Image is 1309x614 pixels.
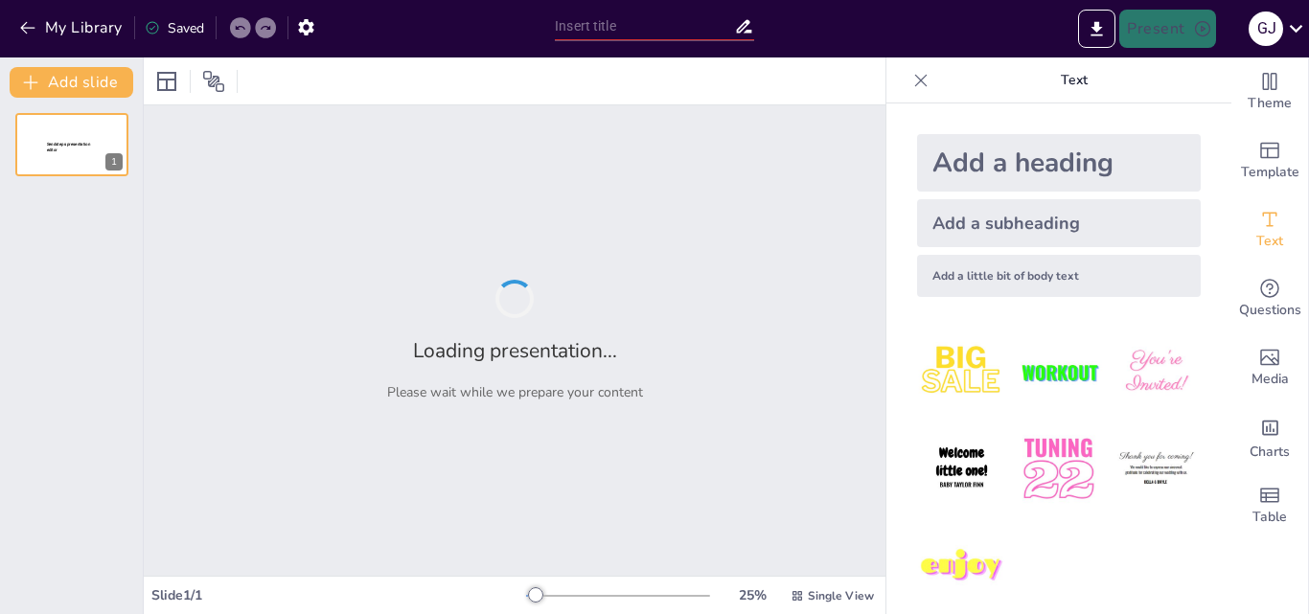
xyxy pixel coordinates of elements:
span: Table [1252,507,1287,528]
div: 25 % [729,586,775,604]
div: G J [1249,11,1283,46]
img: 2.jpeg [1014,328,1103,417]
div: Add charts and graphs [1231,402,1308,471]
span: Single View [808,588,874,603]
div: Add a little bit of body text [917,255,1201,297]
div: Add images, graphics, shapes or video [1231,333,1308,402]
button: Export to PowerPoint [1078,10,1115,48]
div: Layout [151,66,182,97]
img: 4.jpeg [917,424,1006,513]
span: Sendsteps presentation editor [47,142,90,152]
div: Saved [145,19,204,37]
div: Add a table [1231,471,1308,540]
button: G J [1249,10,1283,48]
span: Charts [1250,442,1290,463]
span: Template [1241,162,1299,183]
span: Media [1252,369,1289,390]
div: Get real-time input from your audience [1231,264,1308,333]
button: Add slide [10,67,133,98]
div: Add ready made slides [1231,126,1308,195]
span: Questions [1239,300,1301,321]
div: 1 [15,113,128,176]
img: 5.jpeg [1014,424,1103,513]
div: Slide 1 / 1 [151,586,526,604]
img: 6.jpeg [1112,424,1201,513]
div: 1 [105,153,123,171]
p: Text [936,57,1212,103]
img: 1.jpeg [917,328,1006,417]
button: Present [1119,10,1215,48]
span: Text [1256,231,1283,252]
p: Please wait while we prepare your content [387,383,643,401]
div: Add a subheading [917,199,1201,247]
input: Insert title [555,12,734,40]
span: Theme [1248,93,1292,114]
h2: Loading presentation... [413,337,617,364]
button: My Library [14,12,130,43]
img: 7.jpeg [917,522,1006,611]
div: Add a heading [917,134,1201,192]
div: Add text boxes [1231,195,1308,264]
img: 3.jpeg [1112,328,1201,417]
span: Position [202,70,225,93]
div: Change the overall theme [1231,57,1308,126]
